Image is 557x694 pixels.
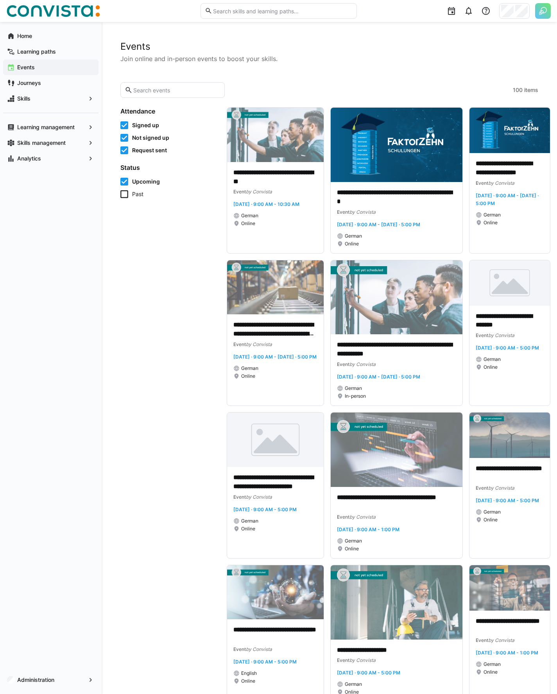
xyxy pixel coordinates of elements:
img: image [469,413,550,458]
span: Not signed up [132,134,169,142]
span: 100 [513,86,523,94]
span: by Convista [246,189,272,195]
span: German [241,213,258,219]
img: image [331,413,463,487]
span: [DATE] · 9:00 AM - 5:00 PM [476,345,539,351]
span: Online [484,669,498,675]
span: [DATE] · 9:00 AM - 5:00 PM [337,670,400,676]
span: [DATE] · 9:00 AM - 10:30 AM [233,201,299,207]
h2: Events [120,41,538,52]
h4: Attendance [120,107,217,115]
span: [DATE] · 9:00 AM - [DATE] · 5:00 PM [337,374,420,380]
span: Online [241,678,255,684]
span: Event [476,180,488,186]
span: German [345,233,362,239]
span: Event [233,494,246,500]
span: [DATE] · 9:00 AM - 1:00 PM [337,526,399,532]
span: Event [233,646,246,652]
span: Event [337,361,349,367]
span: German [345,538,362,544]
img: image [227,108,324,162]
span: German [345,681,362,687]
span: Online [484,220,498,226]
span: Online [241,220,255,227]
span: Upcoming [132,178,160,186]
img: image [331,108,463,182]
span: Signed up [132,121,159,129]
span: [DATE] · 9:00 AM - 5:00 PM [476,498,539,503]
span: Event [476,485,488,491]
span: by Convista [488,637,514,643]
span: Online [241,526,255,532]
img: image [331,565,463,640]
span: Past [132,190,143,198]
span: Online [345,241,359,247]
span: German [345,385,362,391]
span: by Convista [246,494,272,500]
span: German [241,365,258,371]
img: image [227,260,324,315]
input: Search events [133,87,220,94]
img: image [469,565,550,611]
span: by Convista [349,657,376,663]
span: [DATE] · 9:00 AM - [DATE] · 5:00 PM [476,193,539,206]
span: [DATE] · 9:00 AM - 1:00 PM [476,650,538,656]
span: by Convista [349,209,376,215]
span: Event [337,514,349,520]
img: image [227,565,324,620]
span: In-person [345,393,366,399]
span: Event [337,209,349,215]
span: Event [476,637,488,643]
span: German [484,661,501,667]
span: by Convista [488,332,514,338]
img: image [469,108,550,153]
span: [DATE] · 9:00 AM - 5:00 PM [233,659,297,665]
span: [DATE] · 9:00 AM - [DATE] · 5:00 PM [337,222,420,227]
span: by Convista [349,361,376,367]
span: Request sent [132,146,167,154]
span: by Convista [246,646,272,652]
span: Online [484,517,498,523]
span: by Convista [246,341,272,347]
span: Online [484,364,498,370]
img: image [227,413,324,467]
p: Join online and in-person events to boost your skills. [120,54,538,63]
span: German [484,212,501,218]
span: English [241,670,257,676]
span: by Convista [488,180,514,186]
span: [DATE] · 9:00 AM - 5:00 PM [233,507,297,512]
h4: Status [120,164,217,171]
span: German [484,356,501,362]
span: Event [337,657,349,663]
span: German [241,518,258,524]
span: items [524,86,538,94]
img: image [331,260,463,335]
span: by Convista [488,485,514,491]
span: Event [233,189,246,195]
img: image [469,260,550,306]
span: German [484,509,501,515]
span: Event [233,341,246,347]
input: Search skills and learning paths… [212,7,352,14]
span: by Convista [349,514,376,520]
span: [DATE] · 9:00 AM - [DATE] · 5:00 PM [233,354,317,360]
span: Online [241,373,255,379]
span: Online [345,546,359,552]
span: Event [476,332,488,338]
